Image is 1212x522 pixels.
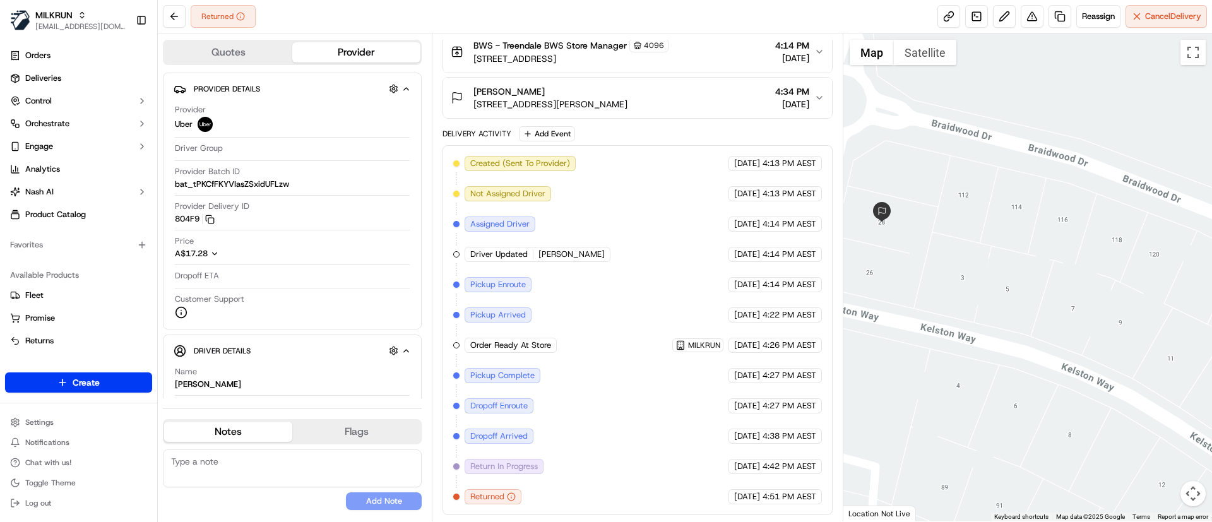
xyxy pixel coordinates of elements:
span: 4:22 PM AEST [763,309,816,321]
div: [PERSON_NAME] [175,379,241,390]
span: Created (Sent To Provider) [470,158,570,169]
span: 4:14 PM AEST [763,249,816,260]
button: Log out [5,494,152,512]
span: Nash AI [25,186,54,198]
span: 4:26 PM AEST [763,340,816,351]
span: [DATE] [775,98,809,110]
img: uber-new-logo.jpeg [198,117,213,132]
button: Settings [5,413,152,431]
span: A$17.28 [175,248,208,259]
span: Uber [175,119,193,130]
button: Keyboard shortcuts [994,513,1049,521]
span: Customer Support [175,294,244,305]
button: Orchestrate [5,114,152,134]
span: Dropoff ETA [175,270,219,282]
span: Deliveries [25,73,61,84]
img: MILKRUN [10,10,30,30]
span: [STREET_ADDRESS] [473,52,668,65]
button: Returns [5,331,152,351]
button: Notes [164,422,292,442]
a: Promise [10,312,147,324]
span: Map data ©2025 Google [1056,513,1125,520]
a: Deliveries [5,68,152,88]
span: Name [175,366,197,377]
button: BWS - Treendale BWS Store Manager4096[STREET_ADDRESS]4:14 PM[DATE] [443,31,831,73]
button: MILKRUNMILKRUN[EMAIL_ADDRESS][DOMAIN_NAME] [5,5,131,35]
span: Price [175,235,194,247]
span: Driver Details [194,346,251,356]
span: Provider Batch ID [175,166,240,177]
span: Order Ready At Store [470,340,551,351]
span: Engage [25,141,53,152]
span: 4:14 PM AEST [763,279,816,290]
span: 4:34 PM [775,85,809,98]
span: Reassign [1082,11,1115,22]
span: Toggle Theme [25,478,76,488]
span: Dropoff Enroute [470,400,528,412]
button: Provider Details [174,78,411,99]
span: Returns [25,335,54,347]
span: bat_tPKCfFKYVIasZSxidUFLzw [175,179,289,190]
span: 4:27 PM AEST [763,370,816,381]
div: Delivery Activity [443,129,511,139]
span: Driver Group [175,143,223,154]
span: [DATE] [775,52,809,64]
span: 4:38 PM AEST [763,430,816,442]
span: [DATE] [734,430,760,442]
button: Create [5,372,152,393]
span: Log out [25,498,51,508]
span: Chat with us! [25,458,71,468]
button: Toggle Theme [5,474,152,492]
button: Notifications [5,434,152,451]
button: Returned [191,5,256,28]
span: MILKRUN [688,340,720,350]
div: Location Not Live [843,506,916,521]
span: Fleet [25,290,44,301]
span: MILKRUN [35,9,73,21]
button: Flags [292,422,420,442]
span: 4:14 PM AEST [763,218,816,230]
span: Pickup Complete [470,370,535,381]
span: [STREET_ADDRESS][PERSON_NAME] [473,98,627,110]
a: Report a map error [1158,513,1208,520]
button: A$17.28 [175,248,286,259]
span: [DATE] [734,340,760,351]
span: Create [73,376,100,389]
button: Add Event [519,126,575,141]
span: [DATE] [734,491,760,502]
span: Assigned Driver [470,218,530,230]
button: [PERSON_NAME][STREET_ADDRESS][PERSON_NAME]4:34 PM[DATE] [443,78,831,118]
button: CancelDelivery [1126,5,1207,28]
span: [PERSON_NAME] [473,85,545,98]
span: 4:42 PM AEST [763,461,816,472]
span: Control [25,95,52,107]
span: [DATE] [734,158,760,169]
span: [DATE] [734,309,760,321]
img: Google [847,505,888,521]
div: Favorites [5,235,152,255]
span: 4:27 PM AEST [763,400,816,412]
span: Returned [470,491,504,502]
button: 804F9 [175,213,215,225]
a: Fleet [10,290,147,301]
button: Promise [5,308,152,328]
span: [DATE] [734,218,760,230]
div: Available Products [5,265,152,285]
span: [DATE] [734,370,760,381]
span: Provider Details [194,84,260,94]
span: [DATE] [734,461,760,472]
button: Control [5,91,152,111]
button: Fleet [5,285,152,305]
span: Pickup Arrived [470,309,526,321]
span: [DATE] [734,279,760,290]
button: Nash AI [5,182,152,202]
span: Provider [175,104,206,116]
span: Notifications [25,437,69,448]
span: 4:51 PM AEST [763,491,816,502]
button: [EMAIL_ADDRESS][DOMAIN_NAME] [35,21,126,32]
span: 4096 [644,40,664,50]
a: Open this area in Google Maps (opens a new window) [847,505,888,521]
span: Product Catalog [25,209,86,220]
